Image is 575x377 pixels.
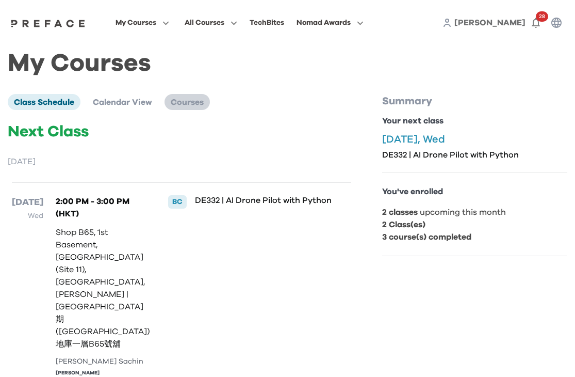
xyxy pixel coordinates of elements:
h1: My Courses [8,58,567,69]
button: Nomad Awards [293,16,367,29]
b: 2 classes [382,208,418,216]
p: DE332 | AI Drone Pilot with Python [382,150,567,160]
p: 2:00 PM - 3:00 PM (HKT) [56,195,150,220]
span: Class Schedule [14,98,74,106]
p: Wed [12,210,43,222]
p: Next Class [8,122,355,141]
p: [DATE], Wed [382,133,567,146]
span: Nomad Awards [297,17,351,29]
span: Courses [171,98,204,106]
button: My Courses [112,16,172,29]
button: 28 [525,12,546,33]
p: Shop B65, 1st Basement, [GEOGRAPHIC_DATA] (Site 11), [GEOGRAPHIC_DATA], [PERSON_NAME] | [GEOGRAPH... [56,226,150,350]
div: [PERSON_NAME] Sachin [56,356,150,367]
span: Calendar View [93,98,152,106]
b: 2 Class(es) [382,221,425,229]
p: [DATE] [8,155,355,168]
div: BC [168,195,187,209]
b: 3 course(s) completed [382,233,471,241]
p: You've enrolled [382,185,567,198]
button: All Courses [182,16,240,29]
p: upcoming this month [382,206,567,218]
span: My Courses [116,17,156,29]
p: [DATE] [12,195,43,210]
img: Preface Logo [8,19,88,27]
span: 28 [536,11,548,22]
p: Summary [382,94,567,108]
span: All Courses [185,17,224,29]
span: [PERSON_NAME] [454,19,525,27]
p: Your next class [382,115,567,127]
div: [PERSON_NAME] [56,369,150,377]
a: [PERSON_NAME] [454,17,525,29]
div: TechBites [250,17,284,29]
p: DE332 | AI Drone Pilot with Python [195,195,336,206]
